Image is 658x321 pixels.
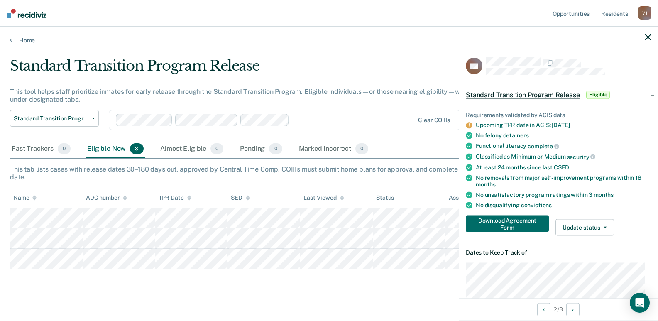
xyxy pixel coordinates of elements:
div: No removals from major self-improvement programs within 18 [476,174,651,188]
div: Last Viewed [303,194,344,201]
div: TPR Date [159,194,191,201]
div: SED [231,194,250,201]
div: Almost Eligible [159,140,225,158]
div: No felony [476,132,651,139]
div: Standard Transition Program Release [10,57,504,81]
span: complete [528,143,559,149]
button: Update status [555,219,614,236]
div: At least 24 months since last [476,164,651,171]
div: This tool helps staff prioritize inmates for early release through the Standard Transition Progra... [10,88,504,103]
div: Open Intercom Messenger [630,293,650,313]
a: Home [10,37,648,44]
div: Assigned to [449,194,488,201]
button: Previous Opportunity [537,303,550,316]
span: 0 [210,143,223,154]
span: 0 [269,143,282,154]
button: Download Agreement Form [466,216,549,232]
div: Functional literacy [476,142,651,150]
div: Marked Incorrect [297,140,370,158]
img: Recidiviz [7,9,46,18]
div: No disqualifying [476,202,651,209]
div: V J [638,6,651,20]
span: months [476,181,496,188]
div: Name [13,194,37,201]
div: Classified as Minimum or Medium [476,153,651,161]
span: 0 [58,143,71,154]
button: Next Opportunity [566,303,580,316]
span: CSED [554,164,569,170]
dt: Dates to Keep Track of [466,249,651,256]
div: ADC number [86,194,127,201]
span: security [567,153,596,160]
a: Navigate to form link [466,216,552,232]
span: Standard Transition Program Release [466,91,580,99]
div: This tab lists cases with release dates 30–180 days out, approved by Central Time Comp. COIIIs mu... [10,165,648,181]
div: 2 / 3 [459,298,658,320]
div: No unsatisfactory program ratings within 3 [476,191,651,198]
span: 0 [355,143,368,154]
div: Status [376,194,394,201]
div: Standard Transition Program ReleaseEligible [459,81,658,108]
div: Fast Trackers [10,140,72,158]
span: convictions [521,202,552,208]
div: Requirements validated by ACIS data [466,111,651,118]
div: Eligible Now [86,140,145,158]
span: Eligible [586,91,610,99]
span: months [594,191,614,198]
span: Standard Transition Program Release [14,115,88,122]
div: Upcoming TPR date in ACIS: [DATE] [476,122,651,129]
span: detainers [503,132,529,139]
div: Clear COIIIs [418,117,450,124]
span: 3 [130,143,143,154]
div: Pending [238,140,284,158]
